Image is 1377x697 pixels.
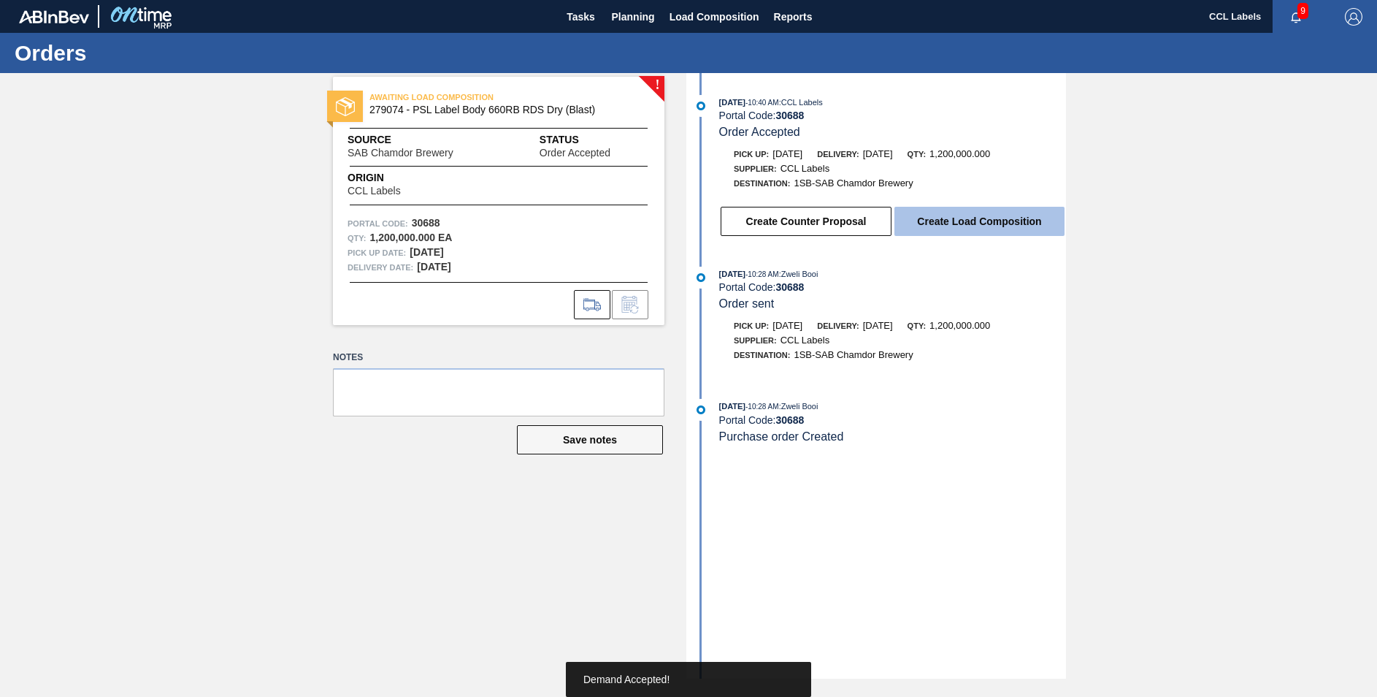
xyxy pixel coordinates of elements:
[894,207,1065,236] button: Create Load Composition
[540,132,650,148] span: Status
[772,148,802,159] span: [DATE]
[775,414,804,426] strong: 30688
[348,186,401,197] span: CCL Labels
[1345,8,1362,26] img: Logout
[719,126,800,138] span: Order Accepted
[719,402,745,411] span: [DATE]
[348,216,408,231] span: Portal Code:
[780,163,829,174] span: CCL Labels
[929,320,990,331] span: 1,200,000.000
[794,349,913,360] span: 1SB-SAB Chamdor Brewery
[336,97,355,116] img: status
[817,321,859,330] span: Delivery:
[670,8,759,26] span: Load Composition
[734,351,790,359] span: Destination:
[719,110,1066,121] div: Portal Code:
[745,403,779,411] span: - 10:28 AM
[348,231,366,245] span: Qty :
[734,150,769,159] span: Pick up:
[412,217,440,229] strong: 30688
[348,170,437,186] span: Origin
[697,405,705,414] img: atual
[612,290,648,319] div: Inform order change
[583,674,670,685] span: Demand Accepted!
[697,273,705,282] img: atual
[745,270,779,278] span: - 10:28 AM
[779,98,823,107] span: : CCL Labels
[719,270,745,278] span: [DATE]
[794,178,913,188] span: 1SB-SAB Chamdor Brewery
[719,297,775,310] span: Order sent
[908,321,926,330] span: Qty:
[719,414,1066,426] div: Portal Code:
[15,45,274,61] h1: Orders
[1273,7,1319,27] button: Notifications
[348,148,453,159] span: SAB Chamdor Brewery
[417,261,450,273] strong: [DATE]
[369,90,574,104] span: AWAITING LOAD COMPOSITION
[697,102,705,110] img: atual
[540,148,610,159] span: Order Accepted
[369,104,634,115] span: 279074 - PSL Label Body 660RB RDS Dry (Blast)
[772,320,802,331] span: [DATE]
[779,402,818,411] span: : Zweli Booi
[19,10,89,23] img: TNhmsLtSVTkK8tSr43FrP2fwEKptu5GPRR3wAAAABJRU5ErkJggg==
[612,8,655,26] span: Planning
[1297,3,1308,19] span: 9
[517,425,663,454] button: Save notes
[774,8,813,26] span: Reports
[780,335,829,346] span: CCL Labels
[863,148,893,159] span: [DATE]
[410,246,443,258] strong: [DATE]
[775,110,804,121] strong: 30688
[719,98,745,107] span: [DATE]
[745,99,779,107] span: - 10:40 AM
[929,148,990,159] span: 1,200,000.000
[863,320,893,331] span: [DATE]
[734,179,790,188] span: Destination:
[348,260,413,275] span: Delivery Date:
[734,164,777,173] span: Supplier:
[333,347,664,368] label: Notes
[779,270,818,278] span: : Zweli Booi
[817,150,859,159] span: Delivery:
[348,132,497,148] span: Source
[719,281,1066,293] div: Portal Code:
[565,8,597,26] span: Tasks
[719,430,844,443] span: Purchase order Created
[574,290,610,319] div: Go to Load Composition
[734,321,769,330] span: Pick up:
[775,281,804,293] strong: 30688
[369,232,452,243] strong: 1,200,000.000 EA
[908,150,926,159] span: Qty:
[734,336,777,345] span: Supplier:
[721,207,891,236] button: Create Counter Proposal
[348,245,406,260] span: Pick up Date:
